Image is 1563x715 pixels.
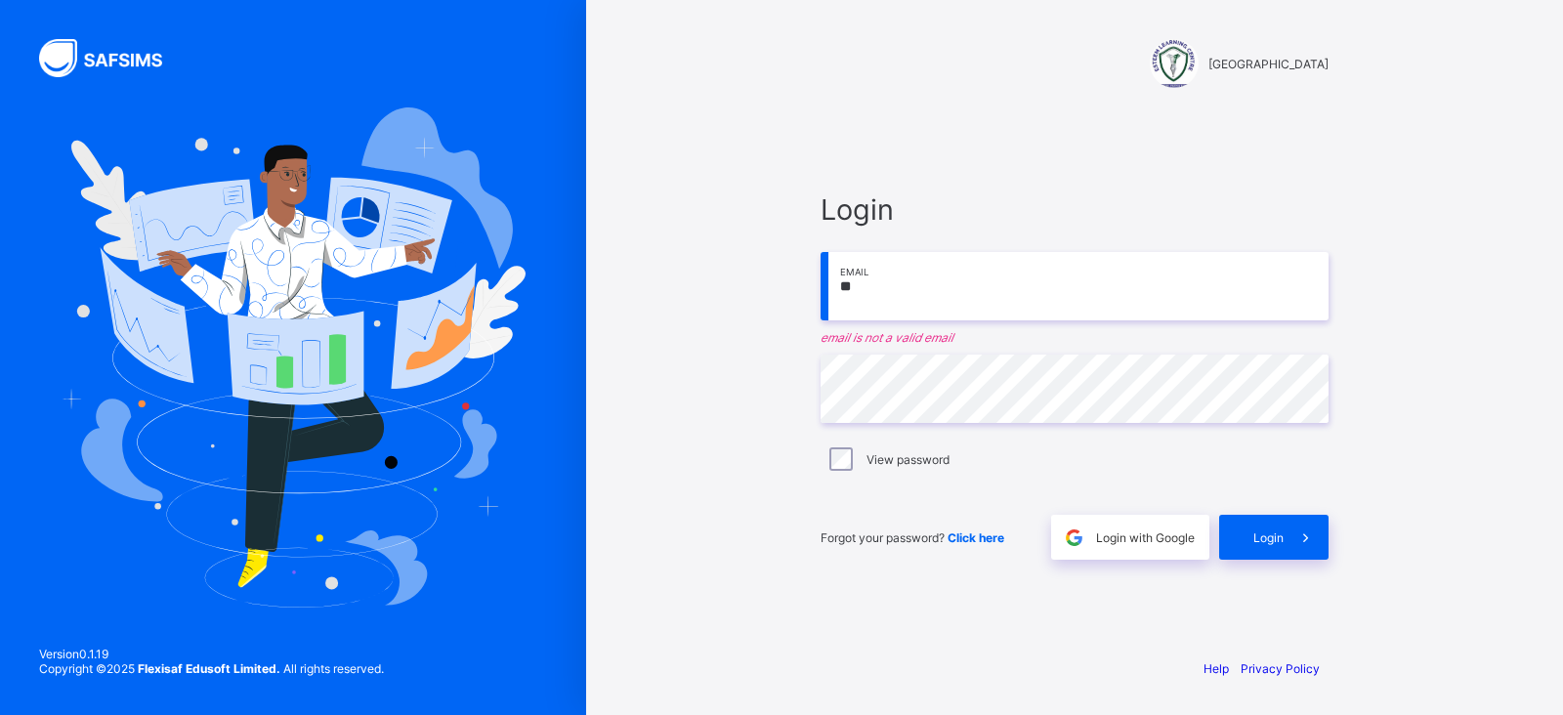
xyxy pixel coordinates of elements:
a: Click here [948,530,1004,545]
span: [GEOGRAPHIC_DATA] [1208,57,1329,71]
em: email is not a valid email [821,330,1329,345]
strong: Flexisaf Edusoft Limited. [138,661,280,676]
span: Version 0.1.19 [39,647,384,661]
span: Forgot your password? [821,530,1004,545]
span: Login with Google [1096,530,1195,545]
span: Login [1253,530,1284,545]
a: Privacy Policy [1241,661,1320,676]
span: Copyright © 2025 All rights reserved. [39,661,384,676]
img: google.396cfc9801f0270233282035f929180a.svg [1063,526,1085,549]
img: Hero Image [61,107,526,608]
span: Login [821,192,1329,227]
a: Help [1204,661,1229,676]
img: SAFSIMS Logo [39,39,186,77]
label: View password [866,452,950,467]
